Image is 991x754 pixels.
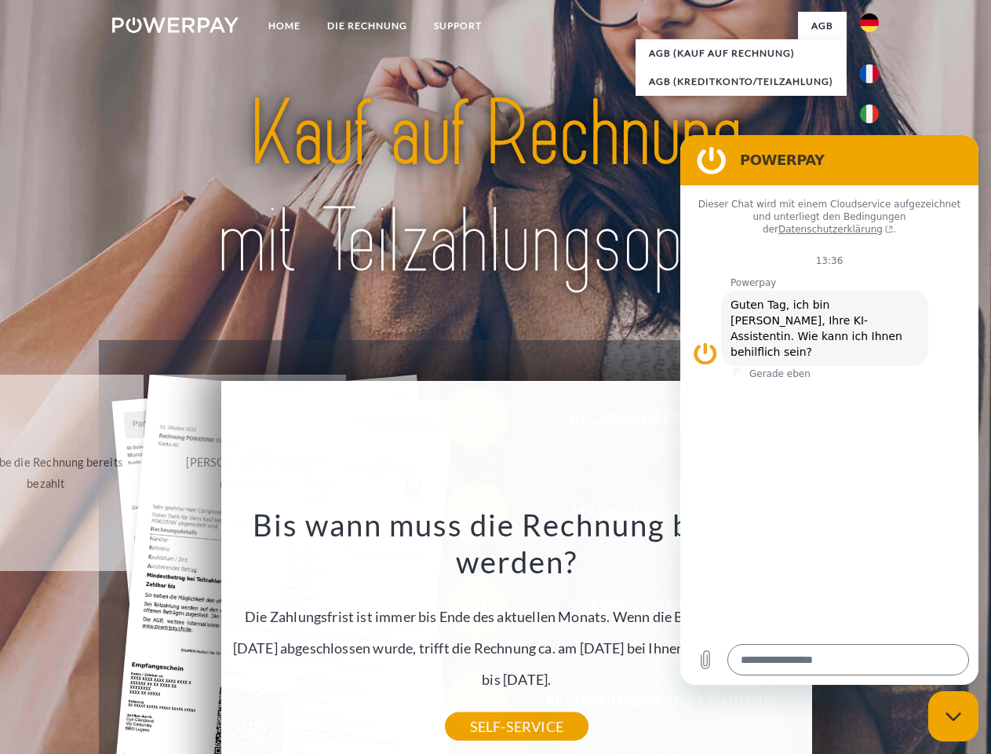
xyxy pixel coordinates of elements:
img: de [860,13,879,32]
h3: Bis wann muss die Rechnung bezahlt werden? [230,506,803,581]
img: fr [860,64,879,83]
a: Home [255,12,314,40]
div: [PERSON_NAME] wurde retourniert [161,452,337,494]
a: agb [798,12,847,40]
img: title-powerpay_de.svg [150,75,841,301]
iframe: Messaging-Fenster [680,135,978,685]
iframe: Schaltfläche zum Öffnen des Messaging-Fensters; Konversation läuft [928,691,978,741]
a: DIE RECHNUNG [314,12,421,40]
a: SUPPORT [421,12,495,40]
div: Die Zahlungsfrist ist immer bis Ende des aktuellen Monats. Wenn die Bestellung z.B. am [DATE] abg... [230,506,803,727]
a: SELF-SERVICE [445,712,588,741]
a: AGB (Kauf auf Rechnung) [636,39,847,68]
img: it [860,104,879,123]
img: logo-powerpay-white.svg [112,17,239,33]
a: AGB (Kreditkonto/Teilzahlung) [636,68,847,96]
